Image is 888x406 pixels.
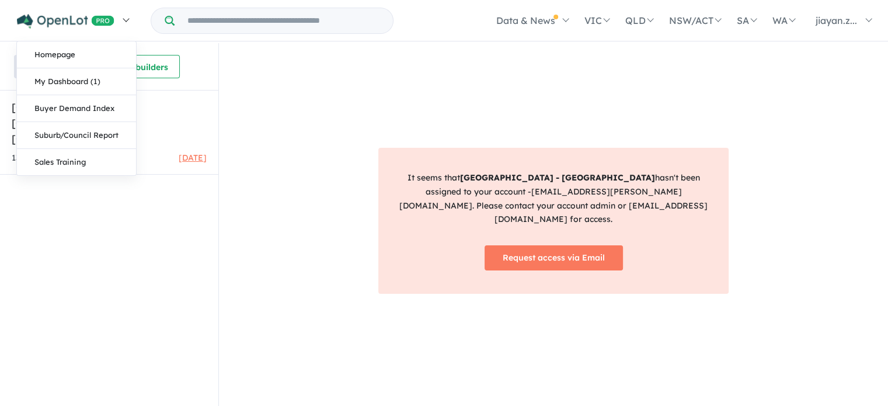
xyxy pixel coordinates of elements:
[177,8,391,33] input: Try estate name, suburb, builder or developer
[17,149,136,175] a: Sales Training
[17,122,136,149] a: Suburb/Council Report
[12,99,207,147] h5: [GEOGRAPHIC_DATA] - [GEOGRAPHIC_DATA] , [GEOGRAPHIC_DATA]
[17,41,136,68] a: Homepage
[398,171,709,227] p: It seems that hasn't been assigned to your account - [EMAIL_ADDRESS][PERSON_NAME][DOMAIN_NAME] . ...
[485,245,623,270] a: Request access via Email
[17,14,114,29] img: Openlot PRO Logo White
[816,15,857,26] span: jiayan.z...
[179,152,207,163] span: [DATE]
[12,151,117,165] div: 133 Enquir ies
[17,68,136,95] a: My Dashboard (1)
[460,172,655,183] strong: [GEOGRAPHIC_DATA] - [GEOGRAPHIC_DATA]
[17,95,136,122] a: Buyer Demand Index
